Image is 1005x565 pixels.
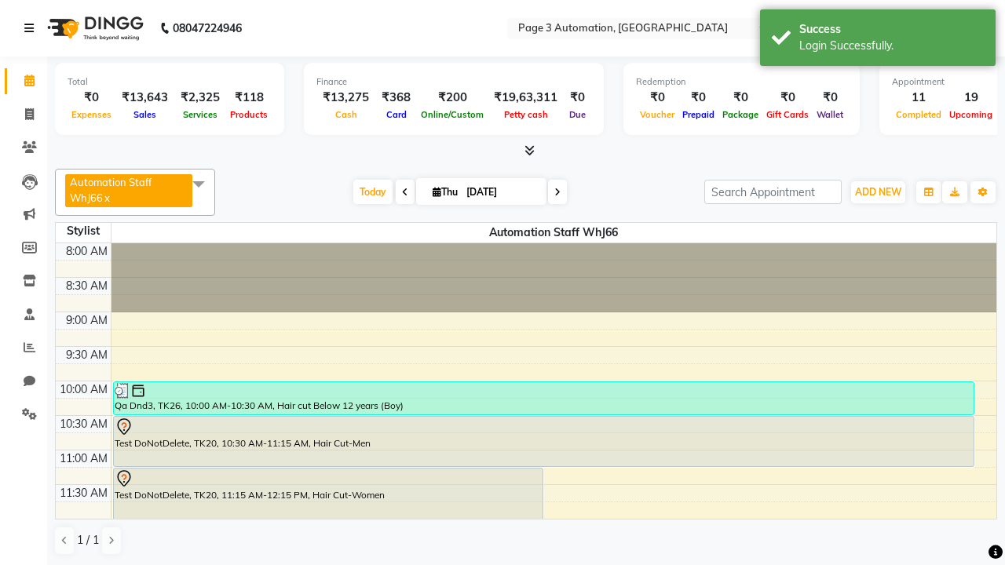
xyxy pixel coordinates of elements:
span: Card [382,109,411,120]
div: Login Successfully. [799,38,984,54]
div: ₹368 [375,89,417,107]
div: ₹0 [636,89,678,107]
span: Products [226,109,272,120]
div: ₹118 [226,89,272,107]
div: ₹19,63,311 [488,89,564,107]
span: 1 / 1 [77,532,99,549]
div: 19 [945,89,996,107]
div: ₹200 [417,89,488,107]
span: Voucher [636,109,678,120]
span: Package [718,109,762,120]
div: Test DoNotDelete, TK20, 10:30 AM-11:15 AM, Hair Cut-Men [114,417,974,466]
button: ADD NEW [851,181,905,203]
span: Sales [130,109,160,120]
div: ₹0 [762,89,813,107]
div: ₹0 [678,89,718,107]
div: ₹0 [813,89,847,107]
span: Services [179,109,221,120]
span: Automation Staff WhJ66 [111,223,997,242]
div: Redemption [636,75,847,89]
span: Upcoming [945,109,996,120]
span: Online/Custom [417,109,488,120]
div: Total [68,75,272,89]
span: Prepaid [678,109,718,120]
div: ₹0 [718,89,762,107]
div: 9:30 AM [63,347,111,363]
img: logo [40,6,148,50]
div: 8:00 AM [63,243,111,260]
div: 8:30 AM [63,278,111,294]
a: x [103,191,110,204]
span: Thu [429,186,462,198]
div: 10:00 AM [57,381,111,398]
span: Wallet [813,109,847,120]
div: Success [799,21,984,38]
span: Gift Cards [762,109,813,120]
div: ₹0 [564,89,591,107]
span: Petty cash [500,109,552,120]
span: Automation Staff WhJ66 [70,176,152,204]
div: ₹2,325 [174,89,226,107]
div: 11:30 AM [57,485,111,501]
div: ₹0 [68,89,115,107]
div: ₹13,275 [316,89,375,107]
b: 08047224946 [173,6,242,50]
div: Test DoNotDelete, TK20, 11:15 AM-12:15 PM, Hair Cut-Women [114,468,543,535]
div: Qa Dnd3, TK26, 10:00 AM-10:30 AM, Hair cut Below 12 years (Boy) [114,382,974,414]
span: Due [565,109,590,120]
span: Completed [892,109,945,120]
input: Search Appointment [704,180,842,204]
div: 10:30 AM [57,416,111,432]
span: Cash [331,109,361,120]
div: Finance [316,75,591,89]
span: ADD NEW [855,186,901,198]
input: 2025-10-02 [462,180,540,204]
div: 11 [892,89,945,107]
span: Expenses [68,109,115,120]
div: ₹13,643 [115,89,174,107]
div: Stylist [56,223,111,239]
div: 9:00 AM [63,312,111,329]
div: 11:00 AM [57,450,111,467]
span: Today [353,180,393,204]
